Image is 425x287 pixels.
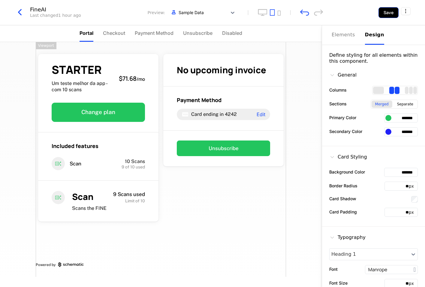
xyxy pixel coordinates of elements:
[365,31,384,38] div: Design
[177,96,222,104] span: Payment Method
[191,111,224,117] span: Card ending in
[52,191,65,204] i: entitlements
[113,191,145,197] span: 9 Scans used
[329,280,348,286] label: Font Size
[332,25,415,45] div: Choose Sub Page
[314,9,323,16] div: redo
[329,195,356,202] label: Card Shadow
[225,111,237,117] span: 4242
[329,114,356,121] label: Primary Color
[52,142,98,150] span: Included features
[277,11,281,16] button: mobile
[80,29,93,37] span: Portal
[125,159,145,164] span: 10 Scans
[329,209,357,215] label: Card Padding
[119,74,137,83] span: $71.68
[329,101,347,107] label: Sections
[103,29,125,37] span: Checkout
[329,71,357,79] div: General
[270,9,275,16] button: tablet
[389,87,399,94] div: 2 columns
[30,7,81,12] div: FineAI
[378,7,399,18] button: Save
[409,280,417,286] div: px
[177,140,270,156] button: Unsubscribe
[257,112,265,117] span: Edit
[329,183,357,189] label: Border Radius
[36,262,56,267] span: Powered by
[329,128,362,134] label: Secondary Color
[329,153,367,161] div: Card Styling
[177,64,266,76] span: No upcoming invoice
[52,103,145,122] button: Change plan
[30,12,81,18] div: Last changed 1 hour ago
[329,52,418,64] div: Define styling for all elements within this component.
[300,9,309,16] div: undo
[409,183,417,189] div: px
[372,101,392,108] div: Merged
[258,9,267,16] button: desktop
[52,80,114,93] span: Um teste melhor da app - com 10 scans
[405,87,417,94] div: 3 columns
[222,29,242,37] span: Disabled
[36,262,286,267] a: Powered by
[409,209,417,215] div: px
[183,29,212,37] span: Unsubscribe
[72,205,107,211] span: Scans the FINE
[329,169,365,175] label: Background Color
[125,198,145,203] span: Limit of 10
[329,234,366,241] div: Typography
[52,64,114,75] span: STARTER
[329,266,338,272] label: Font
[135,29,173,37] span: Payment Method
[122,165,145,169] span: 9 of 10 used
[36,42,56,49] div: Viewport
[332,31,358,38] div: Elements
[70,160,81,167] span: Scan
[401,7,411,15] button: Select action
[182,111,189,118] i: visa
[52,157,65,170] i: entitlements
[393,101,417,108] div: Separate
[137,76,145,82] sub: / mo
[329,87,347,93] label: Columns
[72,191,93,203] span: Scan
[373,87,384,94] div: 1 columns
[148,10,165,16] span: Preview:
